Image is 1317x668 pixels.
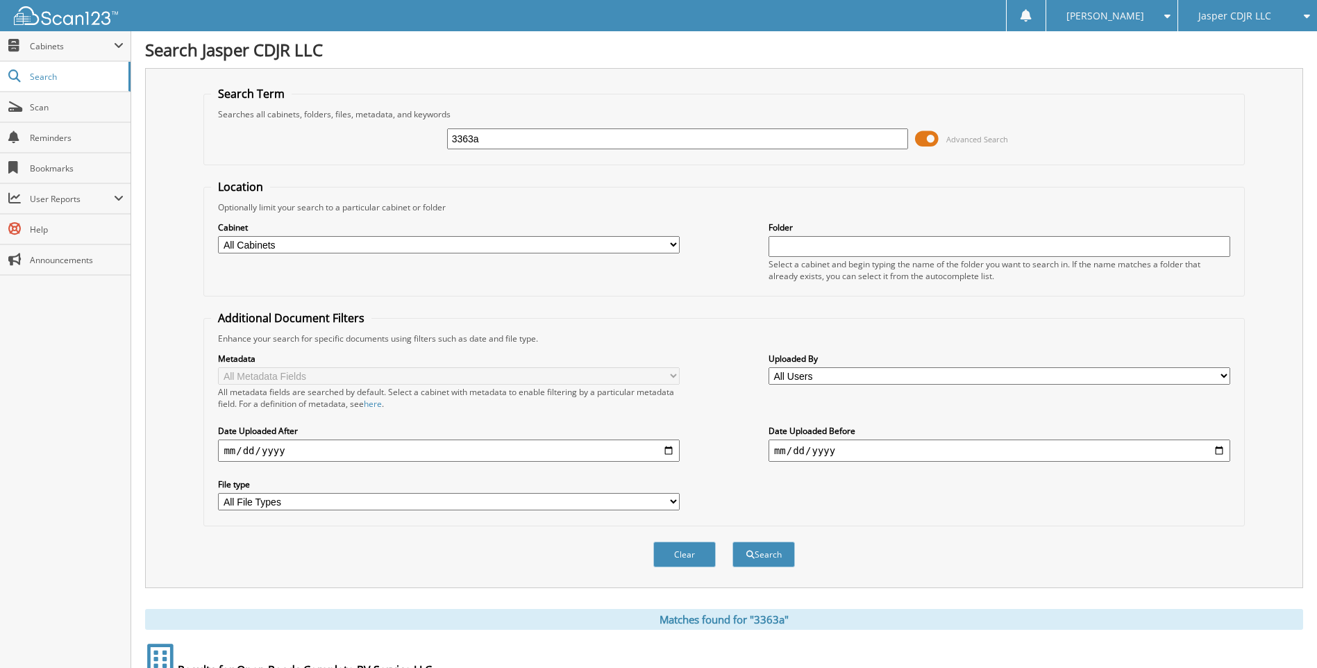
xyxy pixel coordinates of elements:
legend: Additional Document Filters [211,310,371,326]
h1: Search Jasper CDJR LLC [145,38,1303,61]
span: Jasper CDJR LLC [1198,12,1271,20]
div: Enhance your search for specific documents using filters such as date and file type. [211,333,1236,344]
button: Search [732,542,795,567]
img: scan123-logo-white.svg [14,6,118,25]
span: Reminders [30,132,124,144]
input: start [218,440,680,462]
div: Searches all cabinets, folders, files, metadata, and keywords [211,108,1236,120]
span: [PERSON_NAME] [1066,12,1144,20]
span: Search [30,71,121,83]
span: Bookmarks [30,162,124,174]
div: Matches found for "3363a" [145,609,1303,630]
label: Date Uploaded Before [769,425,1230,437]
button: Clear [653,542,716,567]
span: Help [30,224,124,235]
span: User Reports [30,193,114,205]
span: Announcements [30,254,124,266]
span: Scan [30,101,124,113]
label: Metadata [218,353,680,365]
input: end [769,440,1230,462]
div: Select a cabinet and begin typing the name of the folder you want to search in. If the name match... [769,258,1230,282]
a: here [364,398,382,410]
label: Uploaded By [769,353,1230,365]
legend: Location [211,179,270,194]
label: File type [218,478,680,490]
div: Optionally limit your search to a particular cabinet or folder [211,201,1236,213]
label: Date Uploaded After [218,425,680,437]
legend: Search Term [211,86,292,101]
div: All metadata fields are searched by default. Select a cabinet with metadata to enable filtering b... [218,386,680,410]
span: Advanced Search [946,134,1008,144]
iframe: Chat Widget [1248,601,1317,668]
span: Cabinets [30,40,114,52]
label: Folder [769,222,1230,233]
label: Cabinet [218,222,680,233]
